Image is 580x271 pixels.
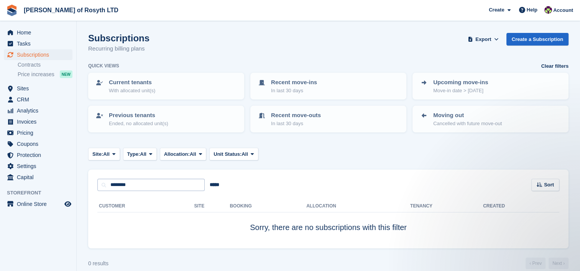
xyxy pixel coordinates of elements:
a: Upcoming move-ins Move-in date > [DATE] [413,73,568,99]
img: stora-icon-8386f47178a22dfd0bd8f6a31ec36ba5ce8667c1dd55bd0f319d3a0aa187defe.svg [6,5,18,16]
span: Invoices [17,116,63,127]
a: menu [4,105,72,116]
span: Subscriptions [17,49,63,60]
span: Unit Status: [214,150,242,158]
span: All [242,150,248,158]
a: menu [4,83,72,94]
span: Tasks [17,38,63,49]
span: Home [17,27,63,38]
span: Site: [92,150,103,158]
button: Allocation: All [160,148,207,160]
a: Contracts [18,61,72,69]
a: menu [4,94,72,105]
th: Allocation [306,200,410,212]
span: Sites [17,83,63,94]
div: NEW [60,70,72,78]
span: All [140,150,146,158]
p: In last 30 days [271,87,317,95]
a: menu [4,139,72,149]
span: All [103,150,110,158]
span: Allocation: [164,150,190,158]
span: Pricing [17,127,63,138]
span: Export [475,36,491,43]
span: Analytics [17,105,63,116]
nav: Page [524,258,570,269]
a: Moving out Cancelled with future move-out [413,106,568,132]
a: Clear filters [541,62,568,70]
p: Recent move-outs [271,111,321,120]
span: Coupons [17,139,63,149]
a: menu [4,38,72,49]
th: Created [483,200,559,212]
a: menu [4,27,72,38]
p: Moving out [433,111,502,120]
th: Booking [230,200,306,212]
span: Protection [17,150,63,160]
p: In last 30 days [271,120,321,127]
h1: Subscriptions [88,33,150,43]
a: menu [4,150,72,160]
a: [PERSON_NAME] of Rosyth LTD [21,4,122,16]
th: Site [194,200,230,212]
a: Recent move-ins In last 30 days [251,73,406,99]
a: menu [4,116,72,127]
span: Type: [127,150,140,158]
button: Site: All [88,148,120,160]
span: Price increases [18,71,54,78]
button: Type: All [123,148,157,160]
div: 0 results [88,260,108,268]
a: Preview store [63,199,72,209]
th: Tenancy [410,200,437,212]
button: Export [467,33,500,46]
p: Cancelled with future move-out [433,120,502,127]
a: menu [4,161,72,171]
a: Next [549,258,568,269]
p: Move-in date > [DATE] [433,87,488,95]
img: Nina Briggs [544,6,552,14]
p: With allocated unit(s) [109,87,155,95]
span: CRM [17,94,63,105]
a: menu [4,127,72,138]
button: Unit Status: All [209,148,258,160]
span: All [190,150,196,158]
span: Storefront [7,189,76,197]
a: Recent move-outs In last 30 days [251,106,406,132]
th: Customer [97,200,194,212]
a: Create a Subscription [506,33,568,46]
a: Current tenants With allocated unit(s) [89,73,243,99]
a: Previous tenants Ended, no allocated unit(s) [89,106,243,132]
span: Help [527,6,537,14]
p: Recurring billing plans [88,44,150,53]
p: Ended, no allocated unit(s) [109,120,168,127]
span: Online Store [17,199,63,209]
a: menu [4,199,72,209]
a: menu [4,172,72,183]
span: Create [489,6,504,14]
span: Settings [17,161,63,171]
a: Price increases NEW [18,70,72,78]
h6: Quick views [88,62,119,69]
p: Previous tenants [109,111,168,120]
p: Current tenants [109,78,155,87]
a: Previous [526,258,545,269]
span: Sort [544,181,554,189]
span: Sorry, there are no subscriptions with this filter [250,223,407,232]
span: Account [553,7,573,14]
p: Recent move-ins [271,78,317,87]
span: Capital [17,172,63,183]
a: menu [4,49,72,60]
p: Upcoming move-ins [433,78,488,87]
